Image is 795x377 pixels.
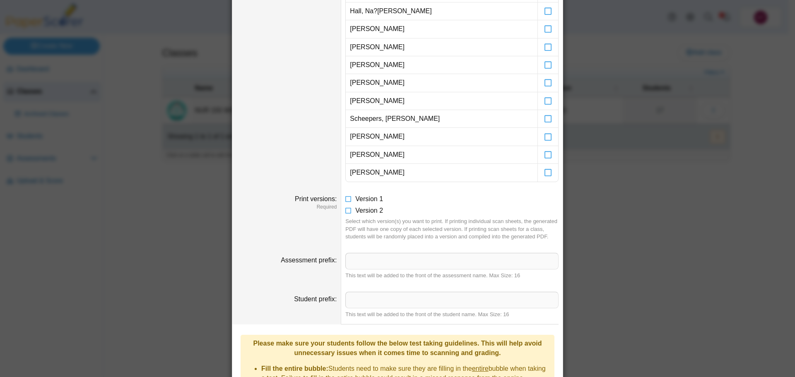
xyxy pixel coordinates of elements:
[295,195,337,202] label: Print versions
[345,311,559,318] div: This text will be added to the front of the student name. Max Size: 16
[346,20,537,38] td: [PERSON_NAME]
[346,164,537,181] td: [PERSON_NAME]
[355,207,383,214] span: Version 2
[346,110,537,128] td: Scheepers, [PERSON_NAME]
[346,56,537,74] td: [PERSON_NAME]
[346,74,537,92] td: [PERSON_NAME]
[345,272,559,279] div: This text will be added to the front of the assessment name. Max Size: 16
[294,295,337,303] label: Student prefix
[346,128,537,146] td: [PERSON_NAME]
[346,146,537,164] td: [PERSON_NAME]
[472,365,489,372] u: entire
[345,218,559,240] div: Select which version(s) you want to print. If printing individual scan sheets, the generated PDF ...
[281,257,337,264] label: Assessment prefix
[346,38,537,56] td: [PERSON_NAME]
[253,340,542,356] b: Please make sure your students follow the below test taking guidelines. This will help avoid unne...
[236,204,337,211] dfn: Required
[355,195,383,202] span: Version 1
[261,365,328,372] b: Fill the entire bubble:
[346,92,537,110] td: [PERSON_NAME]
[346,2,537,20] td: Hall, Na?[PERSON_NAME]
